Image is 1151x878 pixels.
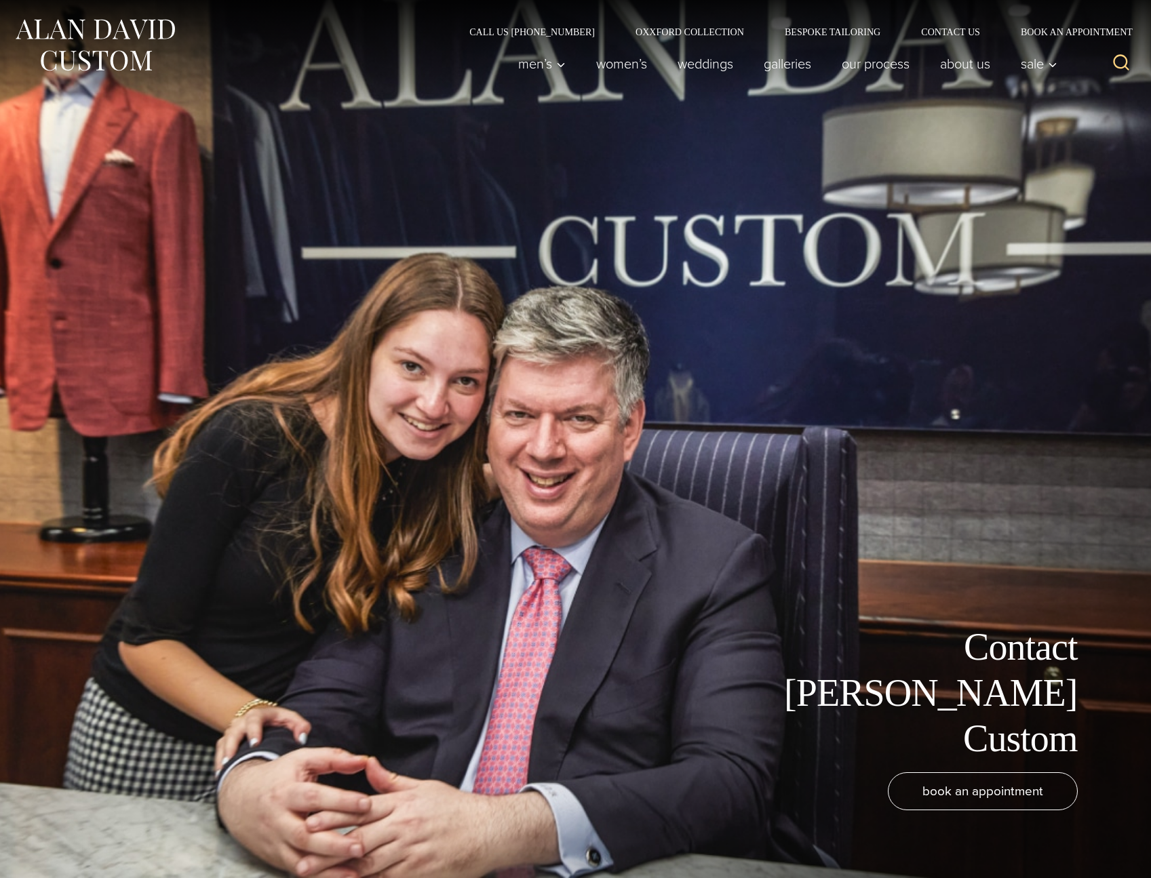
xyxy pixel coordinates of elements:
a: Women’s [581,50,663,77]
a: weddings [663,50,749,77]
a: Our Process [827,50,925,77]
nav: Primary Navigation [503,50,1065,77]
nav: Secondary Navigation [449,27,1137,37]
a: Book an Appointment [1000,27,1137,37]
a: About Us [925,50,1006,77]
span: book an appointment [922,781,1043,801]
a: Galleries [749,50,827,77]
span: Sale [1021,57,1057,71]
a: book an appointment [888,772,1078,810]
h1: Contact [PERSON_NAME] Custom [773,624,1078,761]
span: Men’s [518,57,566,71]
img: Alan David Custom [14,15,176,75]
a: Oxxford Collection [615,27,764,37]
button: View Search Form [1105,47,1137,80]
a: Call Us [PHONE_NUMBER] [449,27,615,37]
a: Bespoke Tailoring [764,27,901,37]
a: Contact Us [901,27,1000,37]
